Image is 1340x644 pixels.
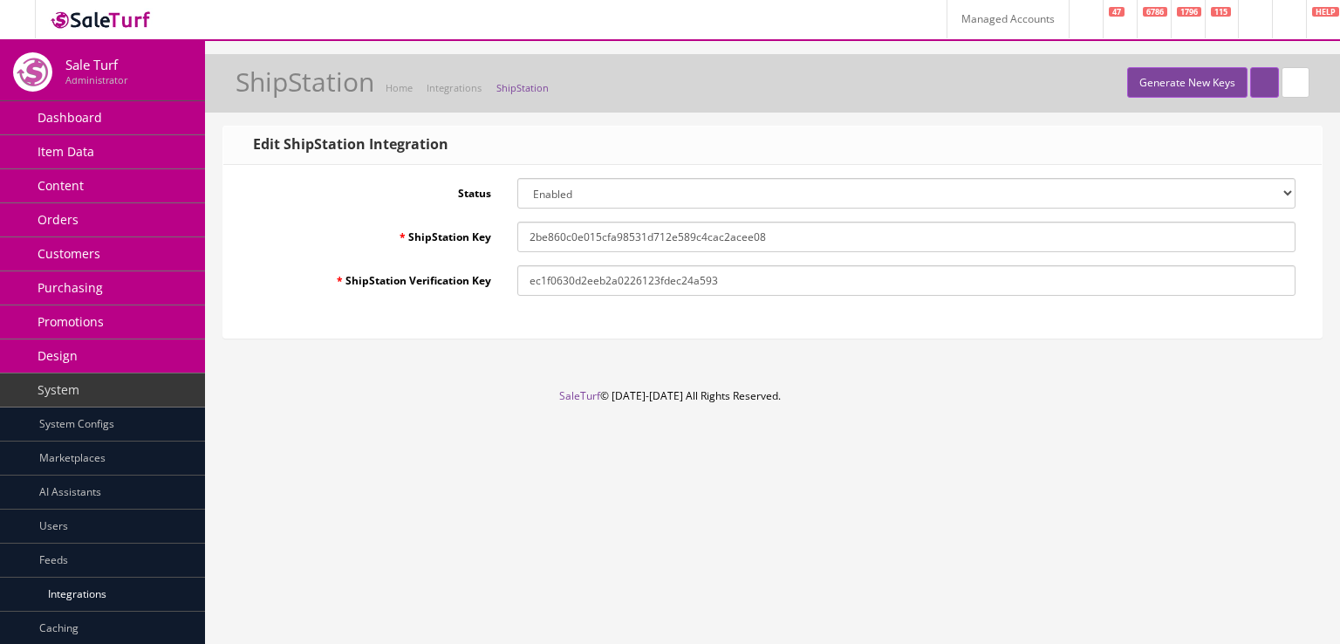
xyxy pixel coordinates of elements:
label: Status [236,178,504,202]
span: Customers [38,245,100,262]
input: ShipStation Verification Key [517,265,1296,296]
span: Item Data [38,143,94,160]
span: Promotions [38,313,104,330]
a: ShipStation [496,81,549,94]
h4: Sale Turf [65,58,127,72]
span: 47 [1109,7,1125,17]
span: Content [38,177,84,194]
img: joshlucio05 [13,52,52,92]
span: Dashboard [38,109,102,126]
span: Purchasing [38,279,103,296]
a: SaleTurf [559,388,600,403]
span: HELP [1312,7,1339,17]
span: Design [38,347,78,364]
small: Administrator [65,73,127,86]
h3: Edit ShipStation Integration [241,137,448,153]
span: 6786 [1143,7,1167,17]
label: ShipStation Verification Key [236,265,504,289]
label: ShipStation Key [236,222,504,245]
span: 1796 [1177,7,1201,17]
span: System [38,381,79,398]
a: Generate New Keys [1127,67,1248,98]
span: Orders [38,211,79,228]
span: 115 [1211,7,1231,17]
a: Home [386,81,413,94]
h1: ShipStation [236,67,374,96]
img: SaleTurf [49,8,154,31]
input: ShipStation Key [517,222,1296,252]
a: Integrations [427,81,482,94]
